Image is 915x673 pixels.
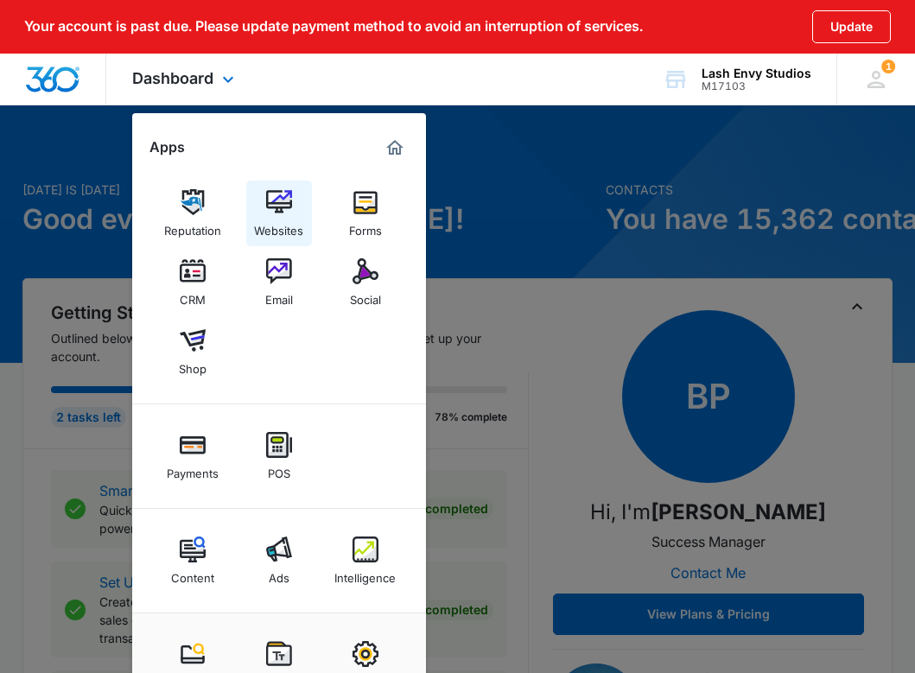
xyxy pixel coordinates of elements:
[349,215,382,238] div: Forms
[132,69,213,87] span: Dashboard
[269,562,289,585] div: Ads
[333,528,398,594] a: Intelligence
[246,423,312,489] a: POS
[179,353,207,376] div: Shop
[164,215,221,238] div: Reputation
[160,250,226,315] a: CRM
[246,250,312,315] a: Email
[836,54,915,105] div: notifications count
[160,319,226,384] a: Shop
[167,458,219,480] div: Payments
[812,10,891,43] button: Update
[268,458,290,480] div: POS
[381,134,409,162] a: Marketing 360® Dashboard
[702,67,811,80] div: account name
[246,528,312,594] a: Ads
[180,284,206,307] div: CRM
[333,250,398,315] a: Social
[171,562,214,585] div: Content
[149,139,185,156] h2: Apps
[265,284,293,307] div: Email
[160,181,226,246] a: Reputation
[881,60,895,73] div: notifications count
[24,18,643,35] p: Your account is past due. Please update payment method to avoid an interruption of services.
[254,215,303,238] div: Websites
[333,181,398,246] a: Forms
[702,80,811,92] div: account id
[881,60,895,73] span: 1
[246,181,312,246] a: Websites
[160,528,226,594] a: Content
[334,562,396,585] div: Intelligence
[350,284,381,307] div: Social
[160,423,226,489] a: Payments
[106,54,264,105] div: Dashboard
